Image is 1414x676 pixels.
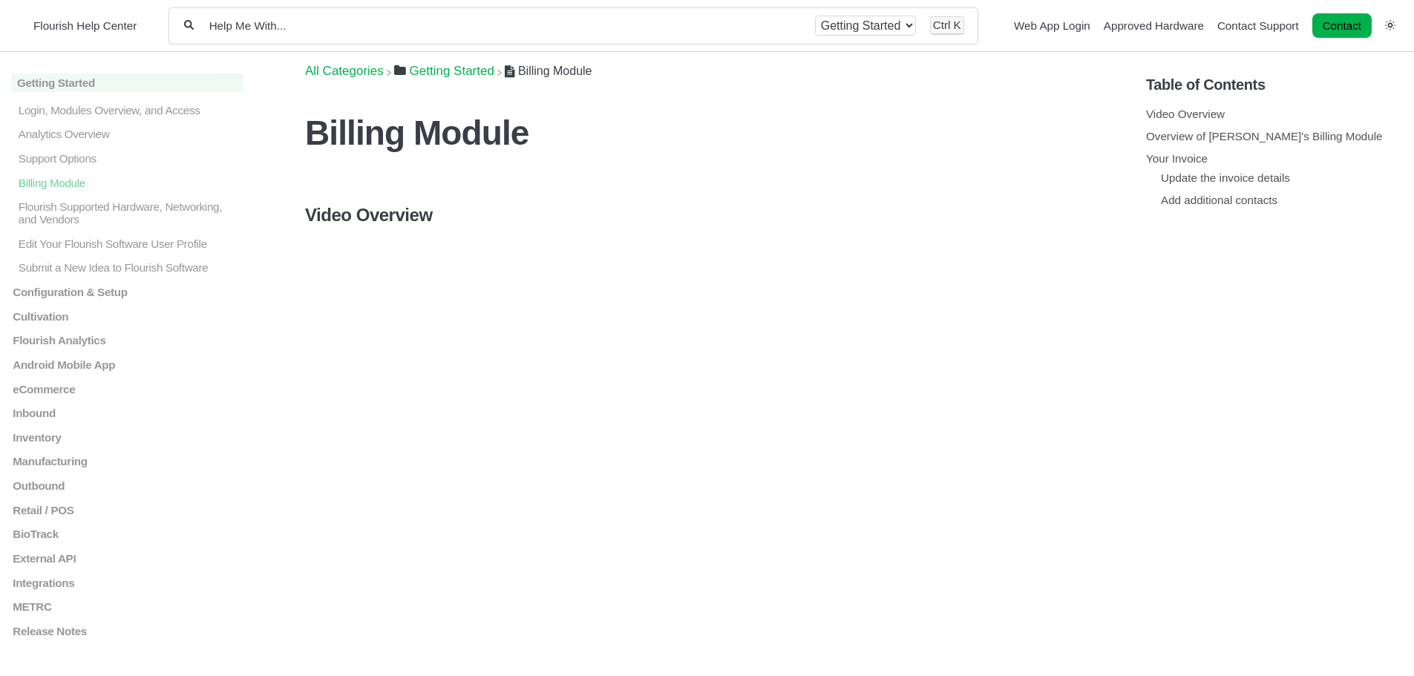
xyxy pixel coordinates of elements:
[11,576,243,588] a: Integrations
[954,19,961,31] kbd: K
[1309,16,1375,36] li: Contact desktop
[11,528,243,540] a: BioTrack
[11,286,243,298] a: Configuration & Setup
[11,237,243,250] a: Edit Your Flourish Software User Profile
[17,176,243,188] p: Billing Module
[11,200,243,226] a: Flourish Supported Hardware, Networking, and Vendors
[11,455,243,467] a: Manufacturing
[11,128,243,140] a: Analytics Overview
[11,358,243,371] a: Android Mobile App
[11,407,243,419] a: Inbound
[305,64,384,78] a: Breadcrumb link to All Categories
[17,261,243,274] p: Submit a New Idea to Flourish Software
[17,237,243,250] p: Edit Your Flourish Software User Profile
[11,261,243,274] a: Submit a New Idea to Flourish Software
[394,64,494,78] a: Getting Started
[11,103,243,116] a: Login, Modules Overview, and Access
[1146,152,1208,165] a: Your Invoice
[1014,19,1090,32] a: Web App Login navigation item
[11,176,243,188] a: Billing Module
[1217,19,1299,32] a: Contact Support navigation item
[1161,194,1277,206] a: Add additional contacts
[11,600,243,613] a: METRC
[1146,130,1383,142] a: Overview of [PERSON_NAME]'s Billing Module
[1312,13,1372,38] a: Contact
[1161,171,1290,184] a: Update the invoice details
[518,65,592,77] span: Billing Module
[33,19,137,32] span: Flourish Help Center
[11,431,243,444] a: Inventory
[11,625,243,637] a: Release Notes
[17,103,243,116] p: Login, Modules Overview, and Access
[11,309,243,322] a: Cultivation
[19,16,26,36] img: Flourish Help Center Logo
[17,152,243,165] p: Support Options
[1146,108,1225,120] a: Video Overview
[1104,19,1204,32] a: Approved Hardware navigation item
[11,503,243,516] a: Retail / POS
[11,479,243,492] a: Outbound
[11,382,243,395] a: eCommerce
[933,19,951,31] kbd: Ctrl
[11,334,243,347] a: Flourish Analytics
[17,128,243,140] p: Analytics Overview
[305,64,384,79] span: All Categories
[1146,76,1403,93] h5: Table of Contents
[208,19,801,33] input: Help Me With...
[17,200,243,226] p: Flourish Supported Hardware, Networking, and Vendors
[305,113,1109,153] h1: Billing Module
[11,73,243,92] a: Getting Started
[11,552,243,565] a: External API
[19,16,137,36] a: Flourish Help Center
[410,64,494,79] span: ​Getting Started
[1385,19,1395,31] a: Switch dark mode setting
[11,152,243,165] a: Support Options
[305,205,1109,226] h4: Video Overview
